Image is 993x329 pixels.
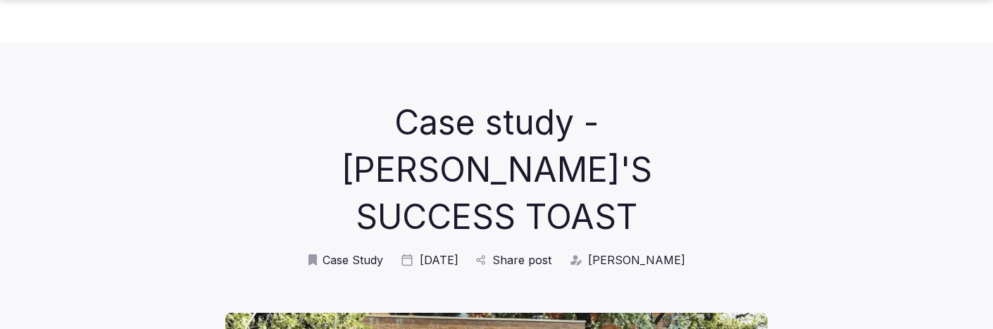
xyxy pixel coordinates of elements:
span: Share post [492,252,551,268]
span: [PERSON_NAME] [588,252,685,268]
a: [PERSON_NAME] [568,252,685,268]
span: Case Study [323,252,383,268]
a: Case Study [308,252,383,268]
h1: Case study - [PERSON_NAME]'S SUCCESS TOAST [259,99,733,241]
